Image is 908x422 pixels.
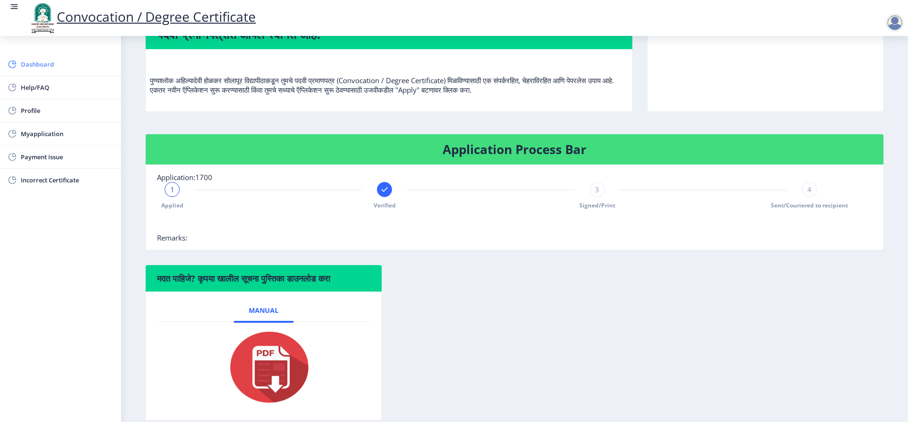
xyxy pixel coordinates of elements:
h6: मदत पाहिजे? कृपया खालील सूचना पुस्तिका डाउनलोड करा [157,273,370,284]
span: Payment issue [21,151,113,163]
span: Profile [21,105,113,116]
p: पुण्यश्लोक अहिल्यादेवी होळकर सोलापूर विद्यापीठाकडून तुमचे पदवी प्रमाणपत्र (Convocation / Degree C... [150,57,628,95]
span: Manual [249,307,279,314]
span: Application:1700 [157,172,212,182]
h4: Application Process Bar [157,142,872,157]
span: Remarks: [157,233,187,242]
span: Incorrect Certificate [21,174,113,186]
span: Sent/Couriered to recipient [771,201,848,209]
img: pdf.png [216,329,311,405]
a: Manual [234,299,294,322]
span: 1 [170,185,175,194]
span: Signed/Print [579,201,615,209]
span: 4 [807,185,812,194]
span: Dashboard [21,59,113,70]
span: Verified [374,201,396,209]
span: Applied [161,201,183,209]
span: 3 [595,185,599,194]
a: Convocation / Degree Certificate [28,8,256,26]
h4: Welcome to Convocation / Degree Certificate! पदवी प्रमाणपत्रात आपले स्वागत आहे! [157,11,621,42]
span: Help/FAQ [21,82,113,93]
img: logo [28,2,57,34]
span: Myapplication [21,128,113,139]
